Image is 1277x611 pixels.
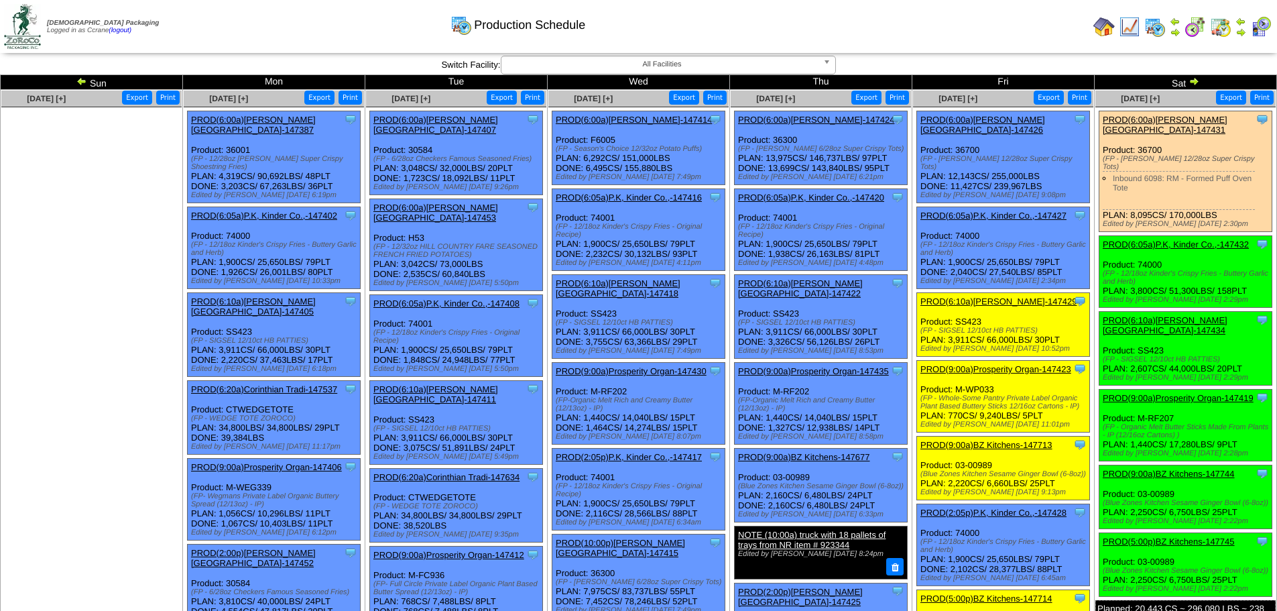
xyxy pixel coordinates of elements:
[209,94,248,103] a: [DATE] [+]
[370,111,543,195] div: Product: 30584 PLAN: 3,048CS / 32,000LBS / 20PLT DONE: 1,723CS / 18,092LBS / 11PLT
[191,115,316,135] a: PROD(6:00a)[PERSON_NAME][GEOGRAPHIC_DATA]-147387
[917,293,1090,357] div: Product: SS423 PLAN: 3,911CS / 66,000LBS / 30PLT
[373,183,542,191] div: Edited by [PERSON_NAME] [DATE] 9:26pm
[556,396,725,412] div: (FP-Organic Melt Rich and Creamy Butter (12/13oz) - IP)
[1189,76,1199,87] img: arrowright.gif
[738,278,863,298] a: PROD(6:10a)[PERSON_NAME][GEOGRAPHIC_DATA]-147422
[917,504,1090,586] div: Product: 74000 PLAN: 1,900CS / 25,650LBS / 79PLT DONE: 2,102CS / 28,377LBS / 88PLT
[1256,391,1269,404] img: Tooltip
[1103,567,1272,575] div: (Blue Zones Kitchen Sesame Ginger Bowl (6-8oz))
[344,382,357,396] img: Tooltip
[1034,91,1064,105] button: Export
[556,366,707,376] a: PROD(9:00a)Prosperity Organ-147430
[370,381,543,465] div: Product: SS423 PLAN: 3,911CS / 66,000LBS / 30PLT DONE: 3,075CS / 51,891LBS / 24PLT
[756,94,795,103] span: [DATE] [+]
[738,347,907,355] div: Edited by [PERSON_NAME] [DATE] 8:53pm
[920,594,1052,604] a: PROD(5:00p)BZ Kitchens-147714
[920,241,1089,257] div: (FP - 12/18oz Kinder's Crispy Fries - Buttery Garlic and Herb)
[891,113,904,126] img: Tooltip
[1073,113,1087,126] img: Tooltip
[851,91,881,105] button: Export
[373,453,542,461] div: Edited by [PERSON_NAME] [DATE] 5:49pm
[1103,115,1227,135] a: PROD(6:00a)[PERSON_NAME][GEOGRAPHIC_DATA]-147431
[552,449,725,531] div: Product: 74001 PLAN: 1,900CS / 25,650LBS / 79PLT DONE: 2,116CS / 28,566LBS / 88PLT
[373,243,542,259] div: (FP - 12/32oz HILL COUNTRY FARE SEASONED FRENCH FRIED POTATOES)
[556,259,725,267] div: Edited by [PERSON_NAME] [DATE] 4:11pm
[552,363,725,445] div: Product: M-RF202 PLAN: 1,440CS / 14,040LBS / 15PLT DONE: 1,464CS / 14,274LBS / 15PLT
[552,275,725,359] div: Product: SS423 PLAN: 3,911CS / 66,000LBS / 30PLT DONE: 3,755CS / 63,366LBS / 29PLT
[738,366,889,376] a: PROD(9:00a)Prosperity Organ-147435
[521,91,544,105] button: Print
[191,443,360,451] div: Edited by [PERSON_NAME] [DATE] 11:17pm
[556,145,725,153] div: (FP - Season's Choice 12/32oz Potato Puffs)
[191,191,360,199] div: Edited by [PERSON_NAME] [DATE] 6:19pm
[1235,27,1246,38] img: arrowright.gif
[191,337,360,345] div: (FP - SIGSEL 12/10ct HB PATTIES)
[1103,537,1235,547] a: PROD(5:00p)BZ Kitchens-147745
[1073,438,1087,451] img: Tooltip
[191,548,316,568] a: PROD(2:00p)[PERSON_NAME][GEOGRAPHIC_DATA]-147452
[574,94,613,103] a: [DATE] [+]
[1073,592,1087,605] img: Tooltip
[1099,465,1272,529] div: Product: 03-00989 PLAN: 2,250CS / 6,750LBS / 25PLT
[344,209,357,222] img: Tooltip
[507,56,818,72] span: All Facilities
[1103,393,1254,403] a: PROD(9:00a)Prosperity Organ-147419
[738,115,894,125] a: PROD(6:00a)[PERSON_NAME]-147424
[556,518,725,526] div: Edited by [PERSON_NAME] [DATE] 6:34am
[1073,209,1087,222] img: Tooltip
[304,91,335,105] button: Export
[373,279,542,287] div: Edited by [PERSON_NAME] [DATE] 5:50pm
[1093,16,1115,38] img: home.gif
[4,4,41,49] img: zoroco-logo-small.webp
[1184,16,1206,38] img: calendarblend.gif
[1144,16,1166,38] img: calendarprod.gif
[191,241,360,257] div: (FP - 12/18oz Kinder's Crispy Fries - Buttery Garlic and Herb)
[552,111,725,185] div: Product: F6005 PLAN: 6,292CS / 151,000LBS DONE: 6,495CS / 155,880LBS
[1103,499,1272,507] div: (Blue Zones Kitchen Sesame Ginger Bowl (6-8oz))
[373,531,542,539] div: Edited by [PERSON_NAME] [DATE] 9:35pm
[556,452,702,462] a: PROD(2:05p)P.K, Kinder Co.,-147417
[370,199,543,291] div: Product: H53 PLAN: 3,042CS / 73,000LBS DONE: 2,535CS / 60,840LBS
[1095,75,1277,90] td: Sat
[1103,315,1227,335] a: PROD(6:10a)[PERSON_NAME][GEOGRAPHIC_DATA]-147434
[738,587,863,607] a: PROD(2:00p)[PERSON_NAME][GEOGRAPHIC_DATA]-147425
[487,91,517,105] button: Export
[183,75,365,90] td: Mon
[920,191,1089,199] div: Edited by [PERSON_NAME] [DATE] 9:08pm
[1250,16,1272,38] img: calendarcustomer.gif
[709,450,722,463] img: Tooltip
[526,548,540,561] img: Tooltip
[1103,374,1272,382] div: Edited by [PERSON_NAME] [DATE] 2:29pm
[191,529,360,537] div: Edited by [PERSON_NAME] [DATE] 6:12pm
[1103,270,1272,286] div: (FP - 12/18oz Kinder's Crispy Fries - Buttery Garlic and Herb)
[188,293,361,377] div: Product: SS423 PLAN: 3,911CS / 66,000LBS / 30PLT DONE: 2,220CS / 37,463LBS / 17PLT
[1121,94,1160,103] a: [DATE] [+]
[373,365,542,373] div: Edited by [PERSON_NAME] [DATE] 5:50pm
[1103,155,1272,171] div: (FP - [PERSON_NAME] 12/28oz Super Crispy Tots)
[1103,220,1272,228] div: Edited by [PERSON_NAME] [DATE] 2:30pm
[191,155,360,171] div: (FP - 12/28oz [PERSON_NAME] Super Crispy Shoestring Fries)
[1099,533,1272,597] div: Product: 03-00989 PLAN: 2,250CS / 6,750LBS / 25PLT
[526,201,540,214] img: Tooltip
[738,173,907,181] div: Edited by [PERSON_NAME] [DATE] 6:21pm
[188,459,361,541] div: Product: M-WEG339 PLAN: 1,056CS / 10,296LBS / 11PLT DONE: 1,067CS / 10,403LBS / 11PLT
[891,584,904,598] img: Tooltip
[709,276,722,290] img: Tooltip
[27,94,66,103] a: [DATE] [+]
[912,75,1095,90] td: Fri
[526,382,540,396] img: Tooltip
[738,259,907,267] div: Edited by [PERSON_NAME] [DATE] 4:48pm
[709,364,722,378] img: Tooltip
[191,277,360,285] div: Edited by [PERSON_NAME] [DATE] 10:33pm
[920,488,1089,496] div: Edited by [PERSON_NAME] [DATE] 9:13pm
[556,433,725,441] div: Edited by [PERSON_NAME] [DATE] 8:07pm
[344,113,357,126] img: Tooltip
[391,94,430,103] a: [DATE] [+]
[735,111,908,185] div: Product: 36300 PLAN: 13,975CS / 146,737LBS / 97PLT DONE: 13,699CS / 143,840LBS / 95PLT
[373,425,542,433] div: (FP - SIGSEL 12/10ct HB PATTIES)
[669,91,699,105] button: Export
[703,91,727,105] button: Print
